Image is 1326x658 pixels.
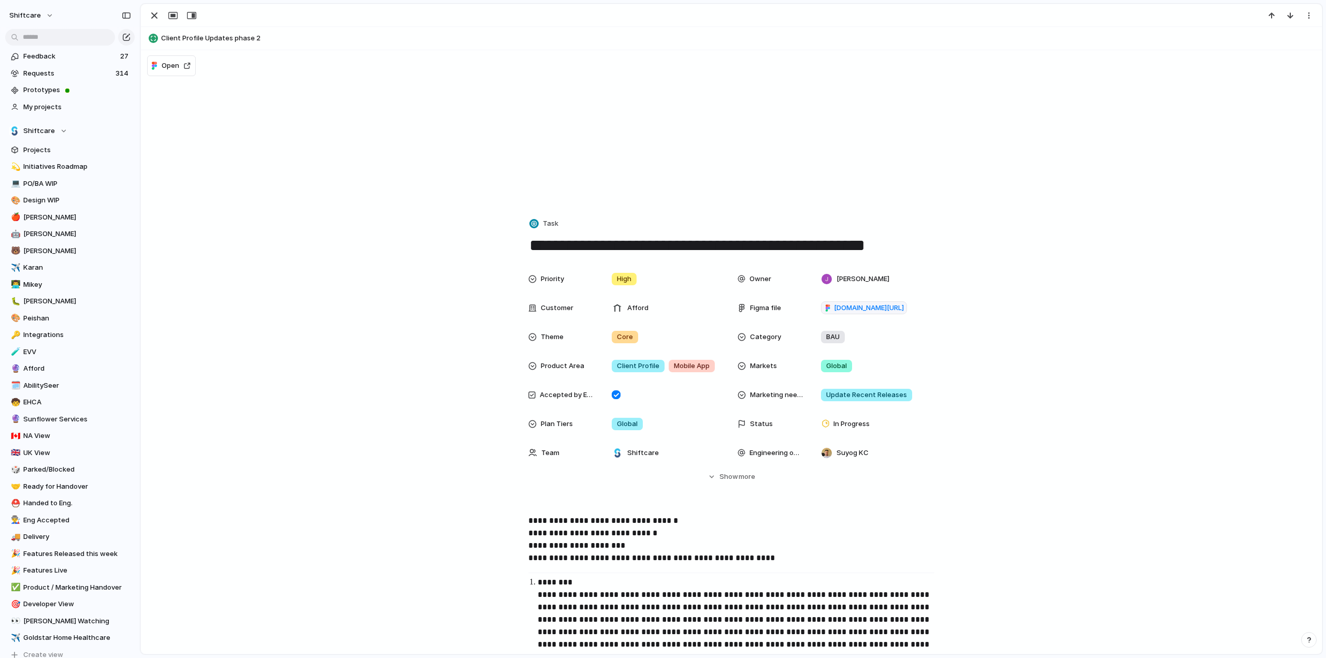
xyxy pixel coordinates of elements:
[11,615,18,627] div: 👀
[5,176,135,192] a: 💻PO/BA WIP
[627,303,648,313] span: Afford
[5,613,135,629] div: 👀[PERSON_NAME] Watching
[5,193,135,208] div: 🎨Design WIP
[5,546,135,562] div: 🎉Features Released this week
[528,467,934,486] button: Showmore
[9,313,20,324] button: 🎨
[5,630,135,646] a: ✈️Goldstar Home Healthcare
[750,332,781,342] span: Category
[23,347,131,357] span: EVV
[23,565,131,576] span: Features Live
[5,226,135,242] a: 🤖[PERSON_NAME]
[11,379,18,391] div: 🗓️
[23,582,131,593] span: Product / Marketing Handover
[5,66,135,81] a: Requests314
[23,212,131,223] span: [PERSON_NAME]
[5,394,135,410] a: 🧒EHCA
[821,301,907,315] a: [DOMAIN_NAME][URL]
[5,82,135,98] a: Prototypes
[527,216,561,231] button: Task
[750,303,781,313] span: Figma file
[9,515,20,525] button: 👨‍🏭
[834,303,904,313] span: [DOMAIN_NAME][URL]
[161,33,1317,43] span: Client Profile Updates phase 2
[750,274,771,284] span: Owner
[9,616,20,626] button: 👀
[9,481,20,492] button: 🤝
[11,413,18,425] div: 🔮
[5,243,135,259] a: 🐻[PERSON_NAME]
[11,178,18,189] div: 💻
[120,51,131,62] span: 27
[23,262,131,273] span: Karan
[5,344,135,360] div: 🧪EVV
[11,565,18,577] div: 🎉
[23,549,131,559] span: Features Released this week
[837,274,889,284] span: [PERSON_NAME]
[11,632,18,644] div: ✈️
[9,633,20,643] button: ✈️
[11,498,18,509] div: ⛑️
[826,390,907,400] span: Update Recent Releases
[9,179,20,189] button: 💻
[23,363,131,374] span: Afford
[11,296,18,308] div: 🐛
[11,245,18,257] div: 🐻
[5,529,135,545] a: 🚚Delivery
[9,599,20,609] button: 🎯
[23,397,131,407] span: EHCA
[23,195,131,206] span: Design WIP
[837,448,869,458] span: Suyog KC
[23,246,131,256] span: [PERSON_NAME]
[23,414,131,425] span: Sunflower Services
[11,329,18,341] div: 🔑
[11,447,18,459] div: 🇬🇧
[540,390,595,400] span: Accepted by Engineering
[23,464,131,475] span: Parked/Blocked
[5,49,135,64] a: Feedback27
[9,549,20,559] button: 🎉
[5,311,135,326] div: 🎨Peishan
[5,123,135,139] button: Shiftcare
[11,514,18,526] div: 👨‍🏭
[617,332,633,342] span: Core
[5,563,135,578] a: 🎉Features Live
[11,531,18,543] div: 🚚
[23,102,131,112] span: My projects
[5,277,135,293] a: 👨‍💻Mikey
[9,431,20,441] button: 🇨🇦
[739,472,755,482] span: more
[5,580,135,595] a: ✅Product / Marketing Handover
[9,448,20,458] button: 🇬🇧
[9,229,20,239] button: 🤖
[162,61,179,71] span: Open
[5,327,135,343] div: 🔑Integrations
[116,68,131,79] span: 314
[5,445,135,461] div: 🇬🇧UK View
[5,260,135,275] a: ✈️Karan
[5,462,135,477] div: 🎲Parked/Blocked
[23,296,131,306] span: [PERSON_NAME]
[5,495,135,511] a: ⛑️Handed to Eng.
[11,363,18,375] div: 🔮
[23,126,55,136] span: Shiftcare
[9,162,20,172] button: 💫
[11,262,18,274] div: ✈️
[5,412,135,427] a: 🔮Sunflower Services
[23,515,131,525] span: Eng Accepted
[23,431,131,441] span: NA View
[5,294,135,309] a: 🐛[PERSON_NAME]
[617,361,659,371] span: Client Profile
[23,51,117,62] span: Feedback
[9,262,20,273] button: ✈️
[9,381,20,391] button: 🗓️
[11,548,18,560] div: 🎉
[5,159,135,174] a: 💫Initiatives Roadmap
